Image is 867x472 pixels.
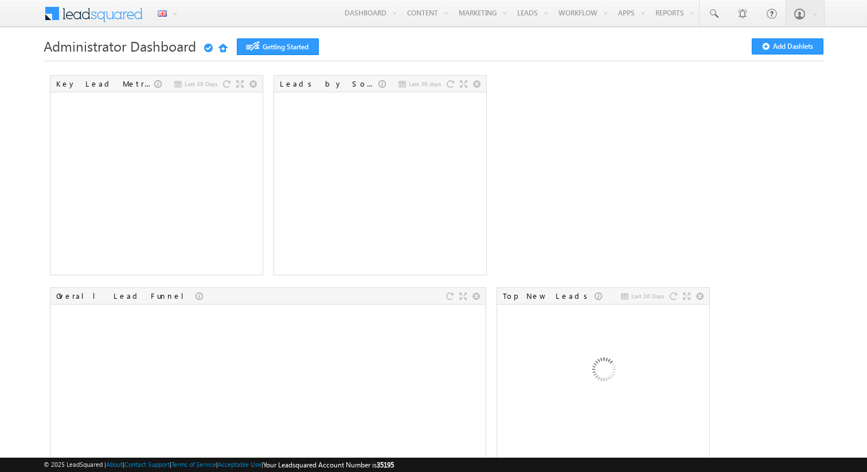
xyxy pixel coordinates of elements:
[218,461,261,468] a: Acceptable Use
[503,291,595,301] div: Top New Leads
[124,461,170,468] a: Contact Support
[56,79,154,89] div: Key Lead Metrics
[171,461,216,468] a: Terms of Service
[44,459,394,470] span: © 2025 LeadSquared | | | | |
[44,37,196,55] span: Administrator Dashboard
[106,461,123,468] a: About
[185,79,217,89] span: Last 30 Days
[541,310,665,433] img: Loading...
[263,461,394,469] span: Your Leadsquared Account Number is
[237,38,319,55] a: Getting Started
[377,461,394,469] span: 35195
[56,291,196,301] div: Overall Lead Funnel
[631,291,664,301] span: Last 10 Days
[409,79,441,89] span: Last 30 days
[280,79,378,89] div: Leads by Sources
[752,38,823,54] button: Add Dashlets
